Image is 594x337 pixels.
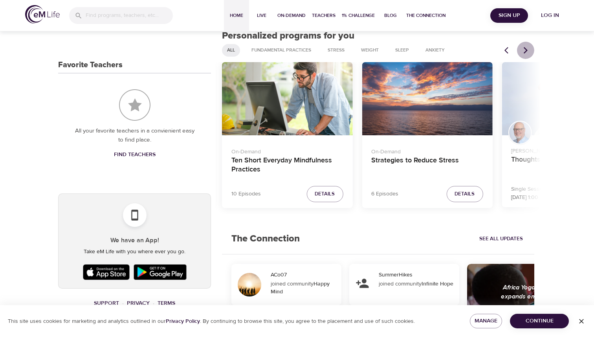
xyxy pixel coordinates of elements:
[531,8,569,23] button: Log in
[222,62,352,136] button: Ten Short Everyday Mindfulness Practices
[390,47,414,53] span: Sleep
[222,47,240,53] span: All
[323,44,350,57] div: Stress
[65,248,204,256] p: Take eM Life with you where ever you go.
[58,61,123,70] h3: Favorite Teachers
[227,11,246,20] span: Home
[231,190,261,198] p: 10 Episodes
[312,11,335,20] span: Teachers
[271,280,336,296] div: joined community
[65,236,204,245] h5: We have an App!
[356,47,383,53] span: Weight
[277,11,306,20] span: On-Demand
[153,298,154,309] li: ·
[371,156,483,175] h4: Strategies to Reduce Stress
[158,300,175,307] a: Terms
[271,271,338,279] div: ACo07
[476,316,496,326] span: Manage
[511,185,547,193] p: Single Session
[231,145,343,156] p: On-Demand
[222,224,309,254] h2: The Connection
[421,47,449,53] span: Anxiety
[231,156,343,175] h4: Ten Short Everyday Mindfulness Practices
[446,186,483,202] button: Details
[315,190,335,199] span: Details
[534,11,566,20] span: Log in
[455,190,475,199] span: Details
[94,300,119,307] a: Support
[420,44,450,57] div: Anxiety
[479,234,523,243] span: See All Updates
[511,193,547,202] p: [DATE] 1:00 pm
[500,42,517,59] button: Previous items
[58,298,211,309] nav: breadcrumb
[111,147,159,162] a: Find Teachers
[122,298,124,309] li: ·
[510,314,569,328] button: Continue
[306,186,343,202] button: Details
[406,11,445,20] span: The Connection
[74,127,195,144] p: All your favorite teachers in a convienient easy to find place.
[323,47,349,53] span: Stress
[490,8,528,23] button: Sign Up
[516,316,563,326] span: Continue
[371,190,398,198] p: 6 Episodes
[381,11,400,20] span: Blog
[379,280,454,288] div: joined community
[371,145,483,156] p: On-Demand
[86,7,173,24] input: Find programs, teachers, etc...
[517,42,534,59] button: Next items
[271,280,330,295] strong: Happy Mind
[119,89,150,121] img: Favorite Teachers
[379,271,456,279] div: SummerHikes
[356,44,384,57] div: Weight
[493,11,525,20] span: Sign Up
[246,44,316,57] div: Fundamental Practices
[342,11,375,20] span: 1% Challenge
[222,44,240,57] div: All
[247,47,316,53] span: Fundamental Practices
[132,262,188,282] img: Google Play Store
[127,300,150,307] a: Privacy
[470,314,502,328] button: Manage
[252,11,271,20] span: Live
[422,280,453,287] strong: Infinite Hope
[166,318,200,325] a: Privacy Policy
[390,44,414,57] div: Sleep
[114,150,156,160] span: Find Teachers
[362,62,492,136] button: Strategies to Reduce Stress
[25,5,60,24] img: logo
[477,233,525,245] a: See All Updates
[222,30,534,42] h2: Personalized programs for you
[81,262,132,282] img: Apple App Store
